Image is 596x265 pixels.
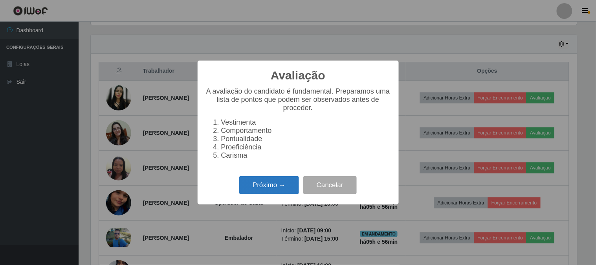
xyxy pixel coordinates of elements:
li: Proeficiência [221,143,391,151]
li: Vestimenta [221,118,391,127]
li: Pontualidade [221,135,391,143]
li: Comportamento [221,127,391,135]
h2: Avaliação [271,68,325,83]
li: Carisma [221,151,391,160]
button: Próximo → [239,176,299,195]
p: A avaliação do candidato é fundamental. Preparamos uma lista de pontos que podem ser observados a... [205,87,391,112]
button: Cancelar [303,176,357,195]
